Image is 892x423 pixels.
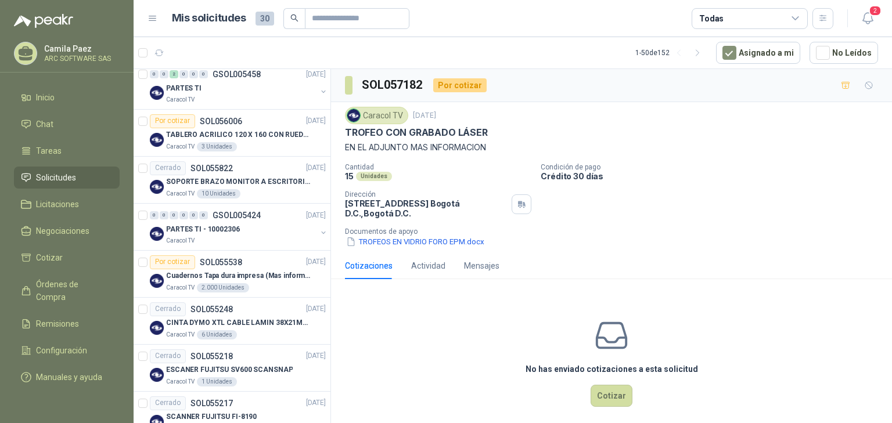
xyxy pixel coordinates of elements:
[36,198,79,211] span: Licitaciones
[190,164,233,172] p: SOL055822
[345,259,393,272] div: Cotizaciones
[150,349,186,363] div: Cerrado
[36,171,76,184] span: Solicitudes
[213,211,261,219] p: GSOL005424
[36,225,89,237] span: Negociaciones
[36,317,79,330] span: Remisiones
[166,223,240,234] p: PARTES TI - 10002306
[150,211,159,219] div: 0
[541,163,887,171] p: Condición de pago
[150,321,164,335] img: Company Logo
[197,189,240,198] div: 10 Unidades
[36,118,53,131] span: Chat
[150,368,164,382] img: Company Logo
[306,68,326,79] p: [DATE]
[36,278,109,303] span: Órdenes de Compra
[14,247,120,269] a: Cotizar
[134,110,330,157] a: Por cotizarSOL056006[DATE] Company LogoTABLERO ACRILICO 120 X 160 CON RUEDASCaracol TV3 Unidades
[14,86,120,109] a: Inicio
[166,330,195,339] p: Caracol TV
[36,91,55,104] span: Inicio
[14,273,120,308] a: Órdenes de Compra
[166,189,195,198] p: Caracol TV
[306,397,326,408] p: [DATE]
[150,86,164,100] img: Company Logo
[345,141,878,154] p: EN EL ADJUNTO MAS INFORMACION
[810,42,878,64] button: No Leídos
[199,70,208,78] div: 0
[14,339,120,361] a: Configuración
[306,256,326,267] p: [DATE]
[150,114,195,128] div: Por cotizar
[166,270,311,281] p: Cuadernos Tapa dura impresa (Mas informacion en el adjunto)
[160,70,168,78] div: 0
[166,236,195,245] p: Caracol TV
[197,283,249,292] div: 2.000 Unidades
[150,70,159,78] div: 0
[134,157,330,204] a: CerradoSOL055822[DATE] Company LogoSOPORTE BRAZO MONITOR A ESCRITORIO NBF80Caracol TV10 Unidades
[166,283,195,292] p: Caracol TV
[44,45,117,53] p: Camila Paez
[166,95,195,104] p: Caracol TV
[189,211,198,219] div: 0
[199,211,208,219] div: 0
[197,377,237,386] div: 1 Unidades
[699,12,724,25] div: Todas
[306,303,326,314] p: [DATE]
[134,251,330,298] a: Por cotizarSOL055538[DATE] Company LogoCuadernos Tapa dura impresa (Mas informacion en el adjunto...
[197,330,237,339] div: 6 Unidades
[150,302,186,316] div: Cerrado
[213,70,261,78] p: GSOL005458
[306,209,326,220] p: [DATE]
[179,211,188,219] div: 0
[14,14,73,28] img: Logo peakr
[635,44,707,62] div: 1 - 50 de 152
[14,313,120,335] a: Remisiones
[14,140,120,162] a: Tareas
[14,113,120,135] a: Chat
[166,129,311,140] p: TABLERO ACRILICO 120 X 160 CON RUEDAS
[869,5,882,16] span: 2
[134,298,330,345] a: CerradoSOL055248[DATE] Company LogoCINTA DYMO XTL CABLE LAMIN 38X21MMBLANCOCaracol TV6 Unidades
[160,211,168,219] div: 0
[345,227,887,236] p: Documentos de apoyo
[464,259,499,272] div: Mensajes
[134,345,330,392] a: CerradoSOL055218[DATE] Company LogoESCANER FUJITSU SV600 SCANSNAPCaracol TV1 Unidades
[36,371,102,384] span: Manuales y ayuda
[526,363,698,375] h3: No has enviado cotizaciones a esta solicitud
[541,171,887,181] p: Crédito 30 días
[150,396,186,410] div: Cerrado
[347,109,360,122] img: Company Logo
[166,377,195,386] p: Caracol TV
[200,117,242,125] p: SOL056006
[716,42,800,64] button: Asignado a mi
[345,107,408,124] div: Caracol TV
[362,76,424,94] h3: SOL057182
[306,115,326,126] p: [DATE]
[306,350,326,361] p: [DATE]
[172,10,246,27] h1: Mis solicitudes
[190,399,233,407] p: SOL055217
[166,142,195,151] p: Caracol TV
[190,352,233,360] p: SOL055218
[345,126,488,139] p: TROFEO CON GRABADO LÁSER
[197,142,237,151] div: 3 Unidades
[413,110,436,121] p: [DATE]
[150,227,164,241] img: Company Logo
[345,163,531,171] p: Cantidad
[170,211,178,219] div: 0
[256,12,274,26] span: 30
[14,167,120,189] a: Solicitudes
[190,305,233,313] p: SOL055248
[150,274,164,288] img: Company Logo
[345,190,507,198] p: Dirección
[166,411,257,422] p: SCANNER FUJITSU FI-8190
[14,366,120,388] a: Manuales y ayuda
[166,82,202,93] p: PARTES TI
[14,220,120,242] a: Negociaciones
[166,317,311,328] p: CINTA DYMO XTL CABLE LAMIN 38X21MMBLANCO
[166,176,311,187] p: SOPORTE BRAZO MONITOR A ESCRITORIO NBF80
[306,162,326,173] p: [DATE]
[44,55,117,62] p: ARC SOFTWARE SAS
[857,8,878,29] button: 2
